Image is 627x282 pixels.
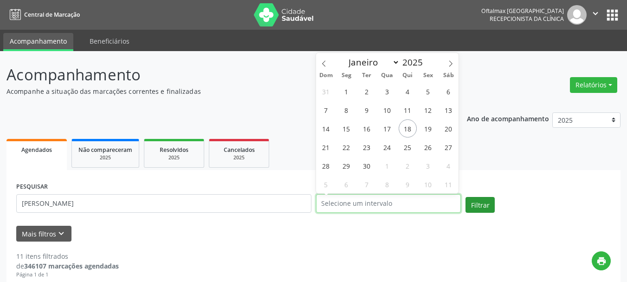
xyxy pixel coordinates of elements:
[16,261,119,271] div: de
[399,82,417,100] span: Setembro 4, 2025
[317,175,335,193] span: Outubro 5, 2025
[358,119,376,138] span: Setembro 16, 2025
[16,251,119,261] div: 11 itens filtrados
[440,157,458,175] span: Outubro 4, 2025
[317,119,335,138] span: Setembro 14, 2025
[399,101,417,119] span: Setembro 11, 2025
[78,146,132,154] span: Não compareceram
[337,138,356,156] span: Setembro 22, 2025
[378,157,396,175] span: Outubro 1, 2025
[481,7,564,15] div: Oftalmax [GEOGRAPHIC_DATA]
[78,154,132,161] div: 2025
[358,175,376,193] span: Outubro 7, 2025
[440,119,458,138] span: Setembro 20, 2025
[490,15,564,23] span: Recepcionista da clínica
[400,56,430,68] input: Year
[337,119,356,138] span: Setembro 15, 2025
[378,119,396,138] span: Setembro 17, 2025
[16,226,71,242] button: Mais filtroskeyboard_arrow_down
[419,119,437,138] span: Setembro 19, 2025
[151,154,197,161] div: 2025
[337,175,356,193] span: Outubro 6, 2025
[16,194,311,213] input: Nome, código do beneficiário ou CPF
[6,63,436,86] p: Acompanhamento
[438,72,459,79] span: Sáb
[377,72,397,79] span: Qua
[317,157,335,175] span: Setembro 28, 2025
[418,72,438,79] span: Sex
[224,146,255,154] span: Cancelados
[590,8,601,19] i: 
[419,138,437,156] span: Setembro 26, 2025
[6,7,80,22] a: Central de Marcação
[344,56,400,69] select: Month
[419,175,437,193] span: Outubro 10, 2025
[570,77,617,93] button: Relatórios
[337,157,356,175] span: Setembro 29, 2025
[16,180,48,194] label: PESQUISAR
[378,138,396,156] span: Setembro 24, 2025
[356,72,377,79] span: Ter
[358,82,376,100] span: Setembro 2, 2025
[6,86,436,96] p: Acompanhe a situação das marcações correntes e finalizadas
[337,82,356,100] span: Setembro 1, 2025
[160,146,188,154] span: Resolvidos
[440,138,458,156] span: Setembro 27, 2025
[378,82,396,100] span: Setembro 3, 2025
[216,154,262,161] div: 2025
[317,101,335,119] span: Setembro 7, 2025
[587,5,604,25] button: 
[397,72,418,79] span: Qui
[465,197,495,213] button: Filtrar
[316,194,461,213] input: Selecione um intervalo
[358,101,376,119] span: Setembro 9, 2025
[316,72,336,79] span: Dom
[83,33,136,49] a: Beneficiários
[419,101,437,119] span: Setembro 12, 2025
[16,271,119,279] div: Página 1 de 1
[358,138,376,156] span: Setembro 23, 2025
[336,72,356,79] span: Seg
[21,146,52,154] span: Agendados
[419,82,437,100] span: Setembro 5, 2025
[337,101,356,119] span: Setembro 8, 2025
[399,119,417,138] span: Setembro 18, 2025
[592,251,611,270] button: print
[419,157,437,175] span: Outubro 3, 2025
[378,175,396,193] span: Outubro 8, 2025
[3,33,73,51] a: Acompanhamento
[604,7,621,23] button: apps
[440,82,458,100] span: Setembro 6, 2025
[378,101,396,119] span: Setembro 10, 2025
[24,262,119,270] strong: 346107 marcações agendadas
[440,101,458,119] span: Setembro 13, 2025
[399,138,417,156] span: Setembro 25, 2025
[399,175,417,193] span: Outubro 9, 2025
[467,112,549,124] p: Ano de acompanhamento
[399,157,417,175] span: Outubro 2, 2025
[317,82,335,100] span: Agosto 31, 2025
[24,11,80,19] span: Central de Marcação
[440,175,458,193] span: Outubro 11, 2025
[56,229,66,239] i: keyboard_arrow_down
[358,157,376,175] span: Setembro 30, 2025
[596,256,607,266] i: print
[317,138,335,156] span: Setembro 21, 2025
[567,5,587,25] img: img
